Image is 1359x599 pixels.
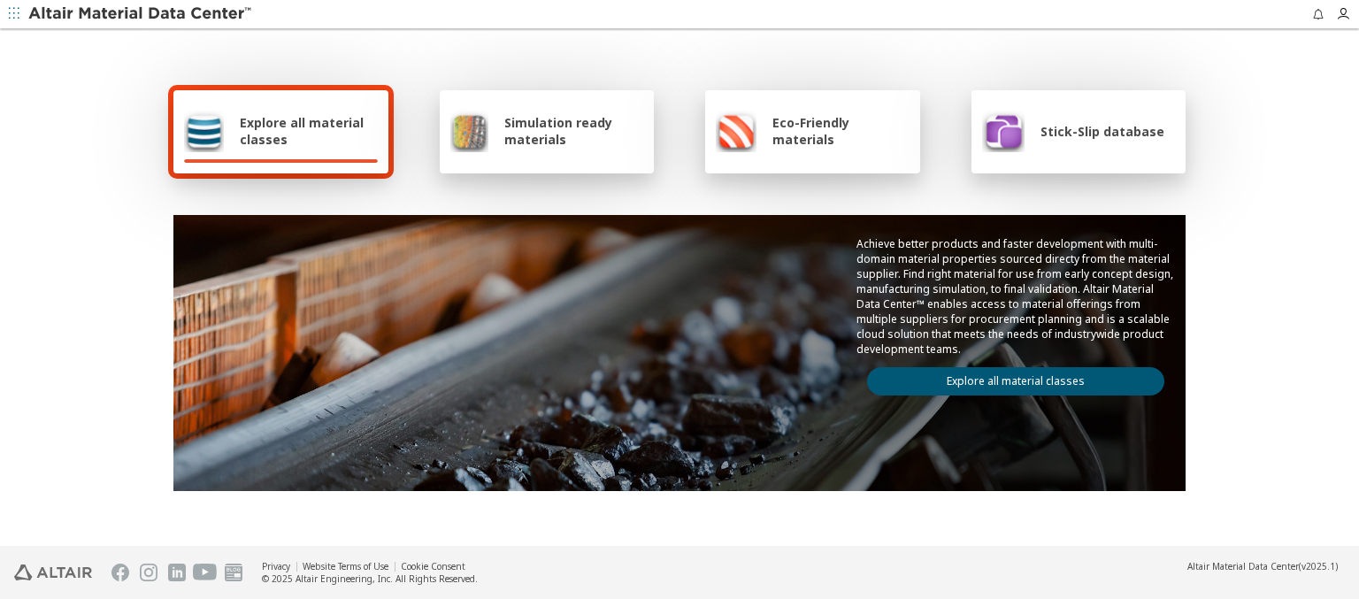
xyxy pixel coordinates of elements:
[184,110,224,152] img: Explore all material classes
[867,367,1164,395] a: Explore all material classes
[401,560,465,572] a: Cookie Consent
[450,110,488,152] img: Simulation ready materials
[856,236,1175,357] p: Achieve better products and faster development with multi-domain material properties sourced dire...
[262,560,290,572] a: Privacy
[262,572,478,585] div: © 2025 Altair Engineering, Inc. All Rights Reserved.
[303,560,388,572] a: Website Terms of Use
[1040,123,1164,140] span: Stick-Slip database
[240,114,378,148] span: Explore all material classes
[982,110,1025,152] img: Stick-Slip database
[1187,560,1299,572] span: Altair Material Data Center
[14,564,92,580] img: Altair Engineering
[716,110,756,152] img: Eco-Friendly materials
[1187,560,1338,572] div: (v2025.1)
[504,114,643,148] span: Simulation ready materials
[772,114,909,148] span: Eco-Friendly materials
[28,5,254,23] img: Altair Material Data Center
